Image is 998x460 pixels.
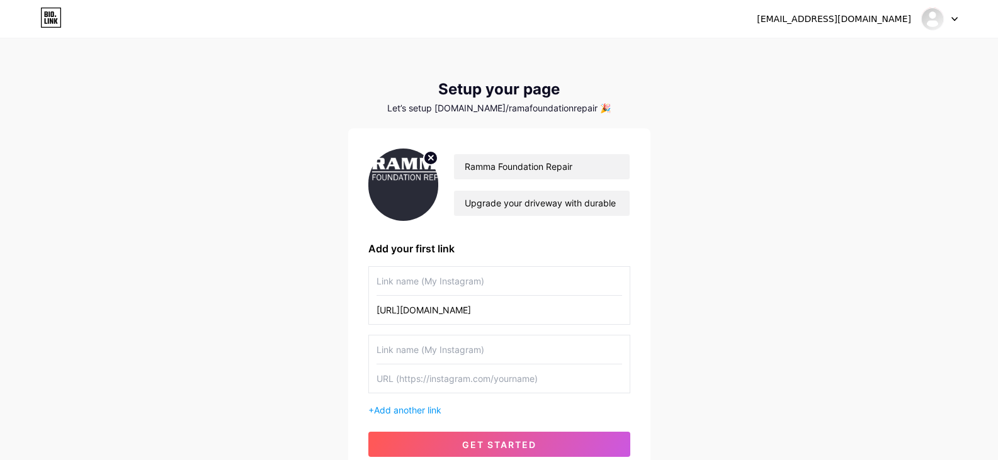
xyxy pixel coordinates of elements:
[377,335,622,364] input: Link name (My Instagram)
[368,241,630,256] div: Add your first link
[462,439,536,450] span: get started
[757,13,911,26] div: [EMAIL_ADDRESS][DOMAIN_NAME]
[348,103,650,113] div: Let’s setup [DOMAIN_NAME]/ramafoundationrepair 🎉
[368,432,630,457] button: get started
[374,405,441,415] span: Add another link
[377,296,622,324] input: URL (https://instagram.com/yourname)
[377,267,622,295] input: Link name (My Instagram)
[368,149,439,221] img: profile pic
[368,403,630,417] div: +
[348,81,650,98] div: Setup your page
[454,154,629,179] input: Your name
[921,7,944,31] img: ramafoundationrepair
[454,191,629,216] input: bio
[377,364,622,393] input: URL (https://instagram.com/yourname)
